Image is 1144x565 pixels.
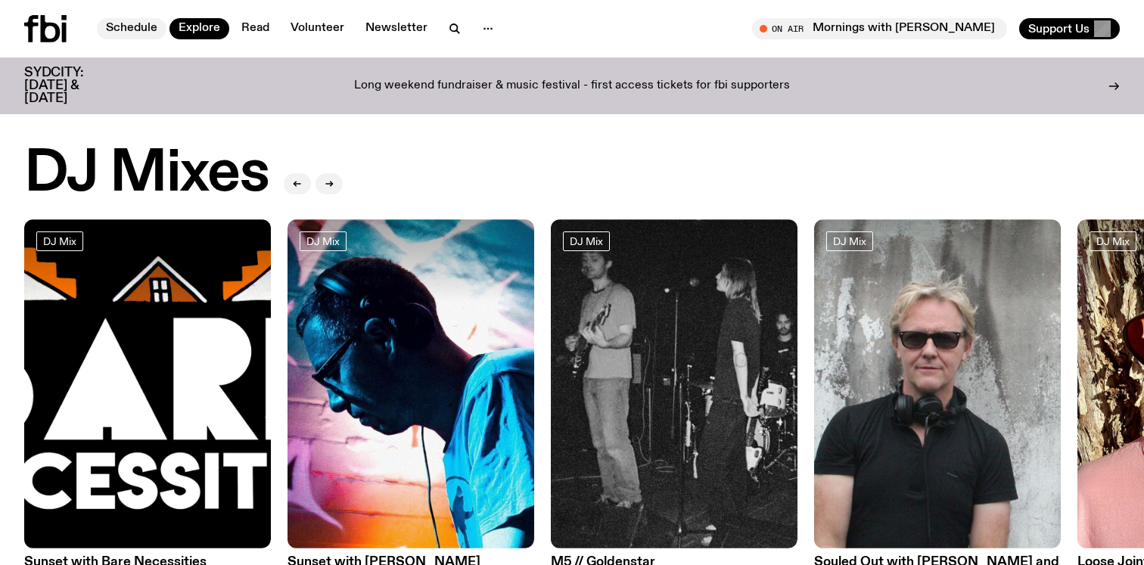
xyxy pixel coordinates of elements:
[288,219,534,548] img: Simon Caldwell stands side on, looking downwards. He has headphones on. Behind him is a brightly ...
[232,18,278,39] a: Read
[24,67,121,105] h3: SYDCITY: [DATE] & [DATE]
[1096,235,1130,247] span: DJ Mix
[354,79,790,93] p: Long weekend fundraiser & music festival - first access tickets for fbi supporters
[833,235,866,247] span: DJ Mix
[1028,22,1090,36] span: Support Us
[24,219,271,548] img: Bare Necessities
[570,235,603,247] span: DJ Mix
[24,145,269,203] h2: DJ Mixes
[36,231,83,251] a: DJ Mix
[169,18,229,39] a: Explore
[814,219,1061,548] img: Stephen looks directly at the camera, wearing a black tee, black sunglasses and headphones around...
[752,18,1007,39] button: On AirMornings with [PERSON_NAME]
[281,18,353,39] a: Volunteer
[1019,18,1120,39] button: Support Us
[300,231,347,251] a: DJ Mix
[356,18,437,39] a: Newsletter
[97,18,166,39] a: Schedule
[1090,231,1136,251] a: DJ Mix
[43,235,76,247] span: DJ Mix
[563,231,610,251] a: DJ Mix
[826,231,873,251] a: DJ Mix
[306,235,340,247] span: DJ Mix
